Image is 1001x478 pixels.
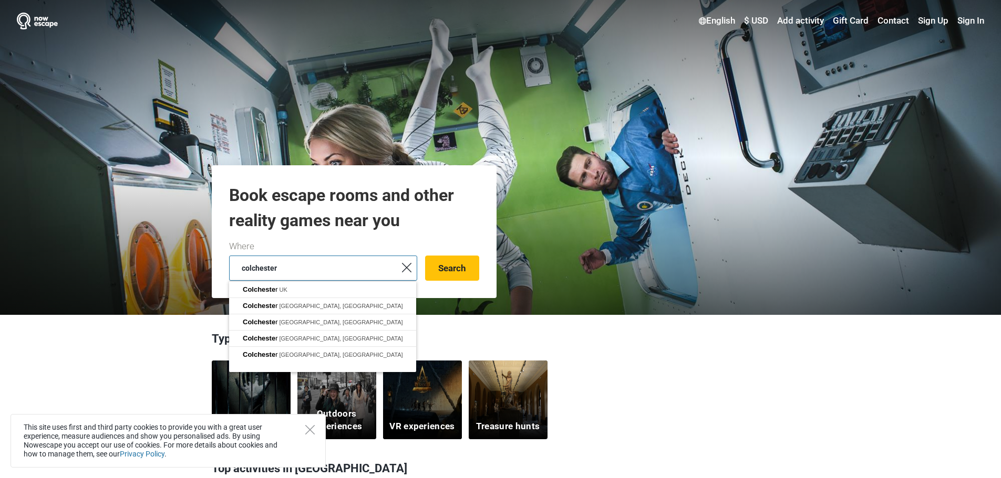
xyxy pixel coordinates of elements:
span: [GEOGRAPHIC_DATA], [GEOGRAPHIC_DATA] [279,352,403,358]
span: Colcheste [243,285,275,293]
a: Gift Card [830,12,871,30]
button: Close [305,425,315,434]
span: Colcheste [243,318,275,326]
h5: Treasure hunts [476,420,540,433]
a: English [696,12,738,30]
a: VR experiences [383,360,462,439]
span: r [243,334,279,342]
span: r [243,318,279,326]
span: r [243,302,279,310]
h5: VR experiences [389,420,455,433]
span: r [243,350,279,358]
a: $ USD [741,12,771,30]
img: close [402,263,411,272]
button: Search [425,256,479,281]
a: Privacy Policy [120,450,164,458]
img: English [699,17,706,25]
input: try “London” [229,256,417,281]
h3: Types of activities [212,331,790,353]
a: Sign Up [915,12,951,30]
h1: Book escape rooms and other reality games near you [229,183,479,233]
div: This site uses first and third party cookies to provide you with a great user experience, measure... [11,414,326,468]
span: [GEOGRAPHIC_DATA], [GEOGRAPHIC_DATA] [279,319,403,325]
span: UK [279,286,287,293]
span: [GEOGRAPHIC_DATA], [GEOGRAPHIC_DATA] [279,335,403,342]
a: Contact [875,12,912,30]
span: Colcheste [243,334,275,342]
a: Treasure hunts [469,360,548,439]
h5: Outdoors experiences [304,408,369,433]
a: Outdoors experiences [297,360,376,439]
span: Colcheste [243,350,275,358]
a: Add activity [775,12,827,30]
label: Where [229,240,254,253]
span: r [243,285,279,293]
span: [GEOGRAPHIC_DATA], [GEOGRAPHIC_DATA] [279,303,403,309]
a: Sign In [955,12,984,30]
a: Escape rooms [212,360,291,439]
img: Nowescape logo [17,13,58,29]
span: Colcheste [243,302,275,310]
